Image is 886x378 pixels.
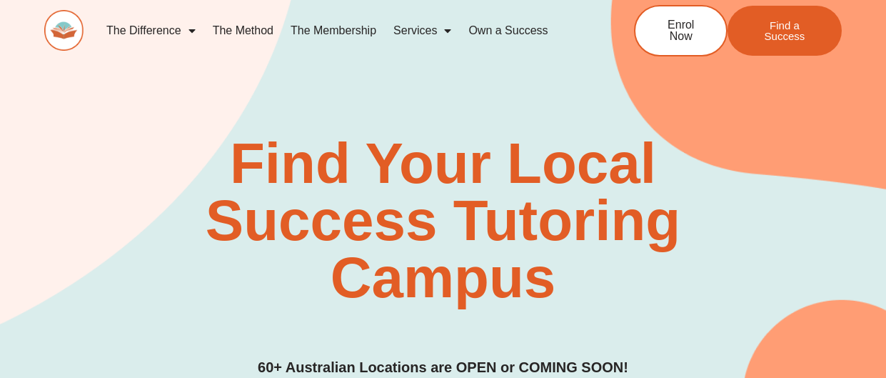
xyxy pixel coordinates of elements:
a: Find a Success [728,6,842,56]
a: Enrol Now [634,5,728,56]
a: The Difference [98,14,204,47]
nav: Menu [98,14,588,47]
a: The Method [204,14,282,47]
a: Own a Success [460,14,556,47]
span: Enrol Now [657,19,705,42]
a: Services [385,14,460,47]
a: The Membership [282,14,385,47]
h2: Find Your Local Success Tutoring Campus [128,135,757,307]
span: Find a Success [749,20,820,41]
